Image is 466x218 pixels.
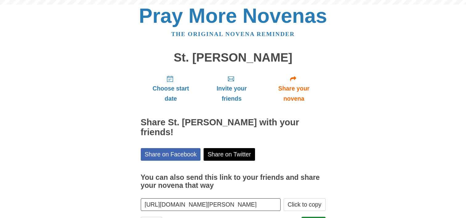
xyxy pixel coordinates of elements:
a: Choose start date [141,70,201,107]
a: The original novena reminder [171,31,295,37]
h2: Share St. [PERSON_NAME] with your friends! [141,118,326,137]
button: Click to copy [284,198,326,211]
span: Invite your friends [207,83,256,104]
h3: You can also send this link to your friends and share your novena that way [141,174,326,189]
a: Share your novena [262,70,326,107]
span: Choose start date [147,83,195,104]
a: Share on Facebook [141,148,201,161]
h1: St. [PERSON_NAME] [141,51,326,64]
a: Invite your friends [201,70,262,107]
a: Share on Twitter [204,148,255,161]
a: Pray More Novenas [139,4,327,27]
span: Share your novena [269,83,319,104]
